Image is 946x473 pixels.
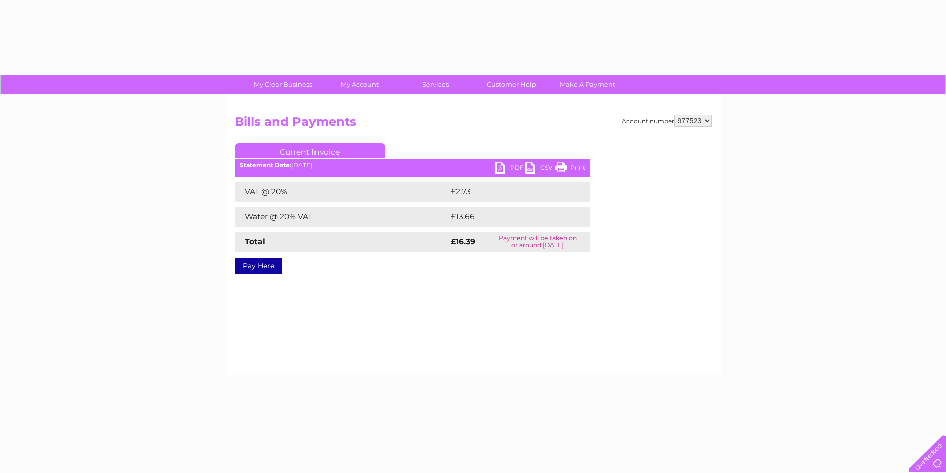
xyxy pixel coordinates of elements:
td: £13.66 [448,207,569,227]
b: Statement Date: [240,161,291,169]
td: VAT @ 20% [235,182,448,202]
a: Current Invoice [235,143,385,158]
a: Services [394,75,477,94]
a: My Clear Business [242,75,325,94]
a: CSV [525,162,555,176]
a: PDF [495,162,525,176]
strong: Total [245,237,265,246]
strong: £16.39 [451,237,475,246]
a: My Account [318,75,401,94]
td: Payment will be taken on or around [DATE] [485,232,590,252]
td: £2.73 [448,182,567,202]
a: Pay Here [235,258,282,274]
div: Account number [622,115,712,127]
div: [DATE] [235,162,590,169]
td: Water @ 20% VAT [235,207,448,227]
a: Print [555,162,585,176]
h2: Bills and Payments [235,115,712,134]
a: Make A Payment [546,75,629,94]
a: Customer Help [470,75,553,94]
